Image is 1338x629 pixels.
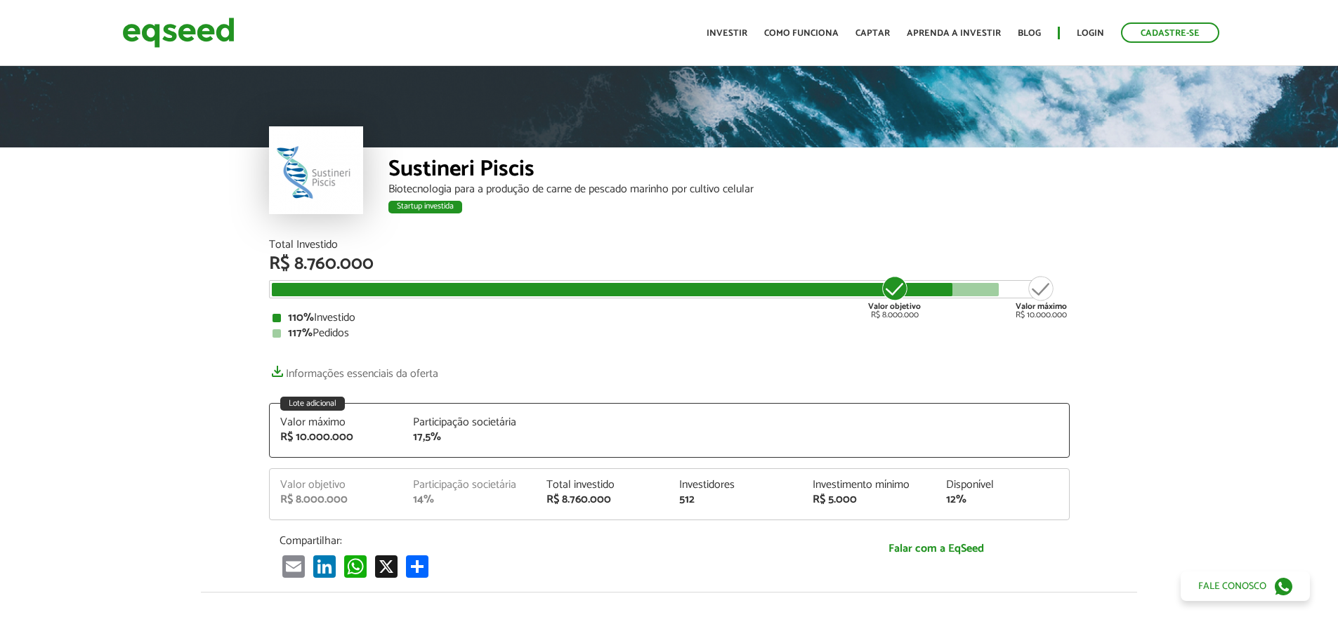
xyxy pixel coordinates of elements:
[388,184,1070,195] div: Biotecnologia para a produção de carne de pescado marinho por cultivo celular
[288,324,313,343] strong: 117%
[1016,300,1067,313] strong: Valor máximo
[813,494,925,505] div: R$ 5.000
[813,534,1059,563] a: Falar com a EqSeed
[388,158,1070,184] div: Sustineri Piscis
[1181,571,1310,601] a: Fale conosco
[372,555,400,578] a: X
[707,29,747,38] a: Investir
[280,494,393,505] div: R$ 8.000.000
[403,555,431,578] a: Share
[413,432,525,443] div: 17,5%
[280,417,393,428] div: Valor máximo
[413,417,525,428] div: Participação societária
[546,494,659,505] div: R$ 8.760.000
[280,397,345,411] div: Lote adicional
[273,312,1066,324] div: Investido
[813,479,925,491] div: Investimento mínimo
[855,29,890,38] a: Captar
[907,29,1001,38] a: Aprenda a investir
[1018,29,1041,38] a: Blog
[1077,29,1104,38] a: Login
[269,239,1070,251] div: Total Investido
[269,255,1070,273] div: R$ 8.760.000
[269,360,438,380] a: Informações essenciais da oferta
[280,479,393,491] div: Valor objetivo
[310,555,339,578] a: LinkedIn
[1121,22,1219,43] a: Cadastre-se
[413,494,525,505] div: 14%
[764,29,839,38] a: Como funciona
[388,201,462,213] div: Startup investida
[341,555,369,578] a: WhatsApp
[288,308,314,327] strong: 110%
[280,534,792,548] p: Compartilhar:
[122,14,235,51] img: EqSeed
[946,479,1058,491] div: Disponível
[868,274,921,319] div: R$ 8.000.000
[946,494,1058,505] div: 12%
[868,300,921,313] strong: Valor objetivo
[413,479,525,491] div: Participação societária
[679,494,792,505] div: 512
[280,432,393,443] div: R$ 10.000.000
[679,479,792,491] div: Investidores
[280,555,308,578] a: Email
[273,328,1066,339] div: Pedidos
[546,479,659,491] div: Total investido
[1016,274,1067,319] div: R$ 10.000.000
